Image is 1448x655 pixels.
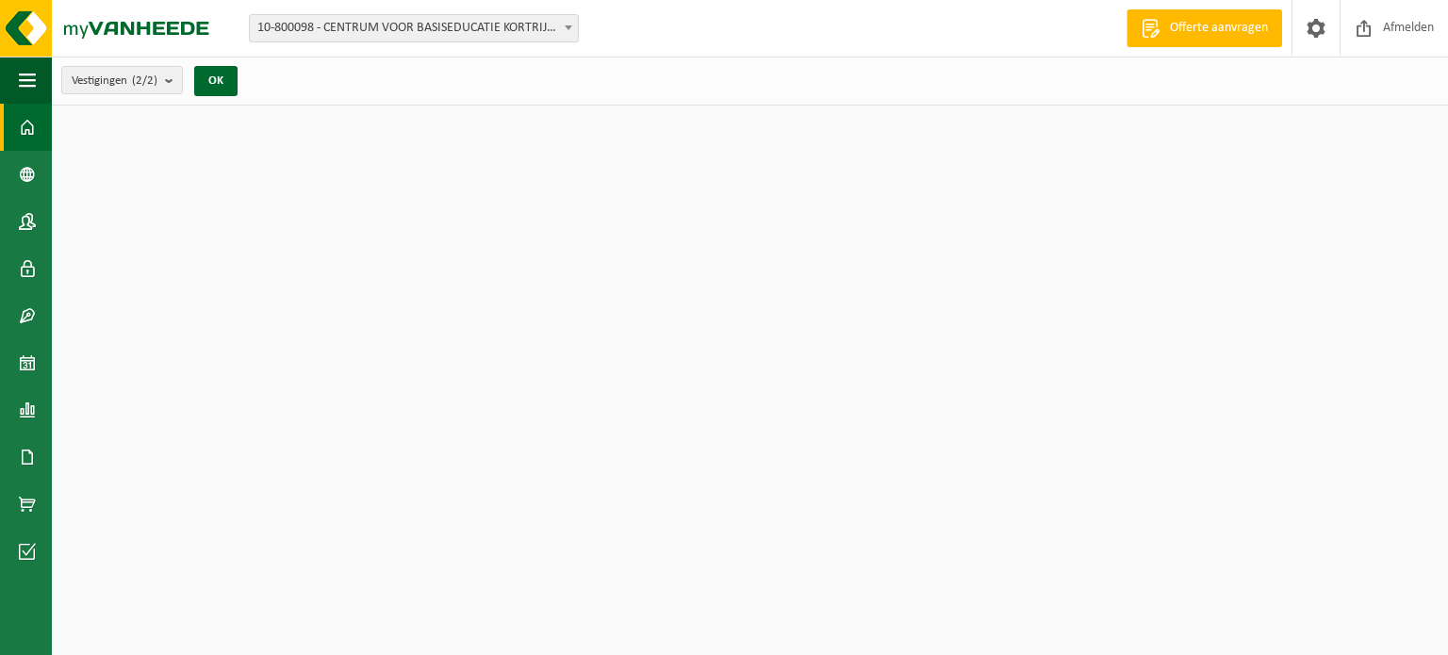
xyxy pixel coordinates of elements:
[61,66,183,94] button: Vestigingen(2/2)
[1165,19,1273,38] span: Offerte aanvragen
[250,15,578,41] span: 10-800098 - CENTRUM VOOR BASISEDUCATIE KORTRIJK-ROESELARE VZW - KORTRIJK
[249,14,579,42] span: 10-800098 - CENTRUM VOOR BASISEDUCATIE KORTRIJK-ROESELARE VZW - KORTRIJK
[72,67,157,95] span: Vestigingen
[1127,9,1282,47] a: Offerte aanvragen
[132,74,157,87] count: (2/2)
[194,66,238,96] button: OK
